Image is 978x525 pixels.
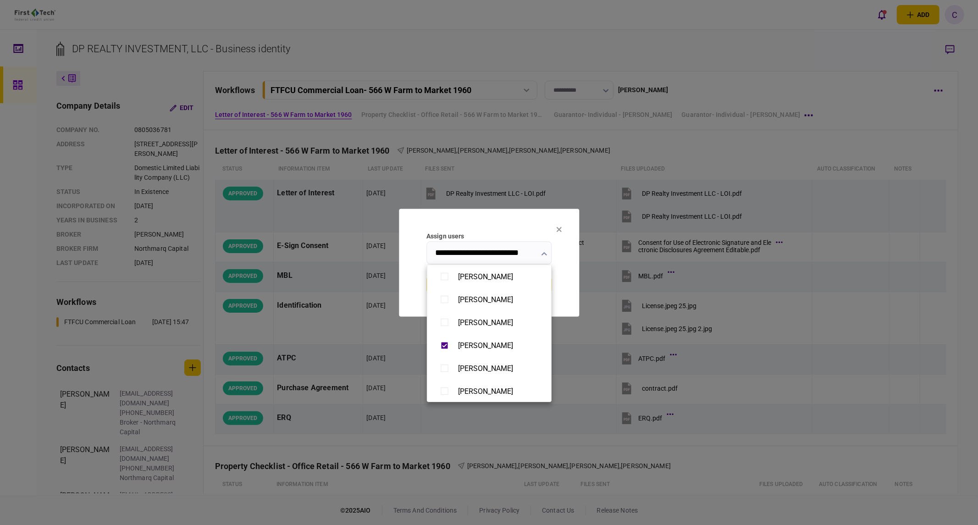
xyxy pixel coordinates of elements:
button: [PERSON_NAME] [437,383,542,399]
button: [PERSON_NAME] [437,292,542,308]
div: [PERSON_NAME] [458,272,513,281]
button: [PERSON_NAME] [437,337,542,354]
button: [PERSON_NAME] [437,269,542,285]
div: [PERSON_NAME] [458,387,513,396]
button: [PERSON_NAME] [437,315,542,331]
div: [PERSON_NAME] [458,318,513,327]
div: [PERSON_NAME] [458,341,513,350]
button: [PERSON_NAME] [437,360,542,376]
div: [PERSON_NAME] [458,295,513,304]
div: [PERSON_NAME] [458,364,513,373]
